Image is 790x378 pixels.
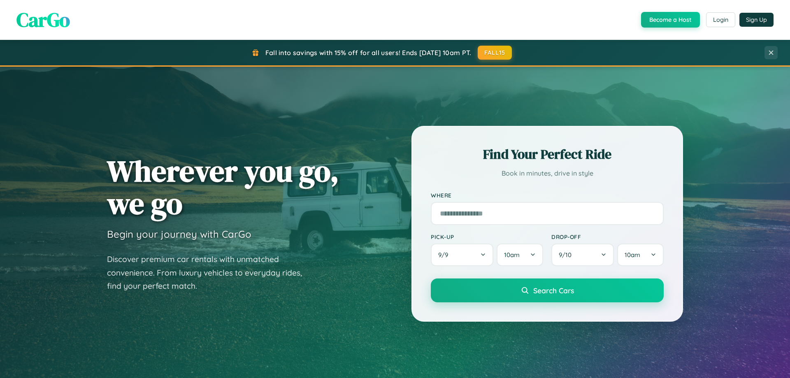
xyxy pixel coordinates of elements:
[431,192,664,199] label: Where
[551,243,614,266] button: 9/10
[431,243,493,266] button: 9/9
[641,12,700,28] button: Become a Host
[739,13,774,27] button: Sign Up
[107,228,251,240] h3: Begin your journey with CarGo
[431,145,664,163] h2: Find Your Perfect Ride
[706,12,735,27] button: Login
[16,6,70,33] span: CarGo
[625,251,640,259] span: 10am
[438,251,452,259] span: 9 / 9
[497,243,543,266] button: 10am
[107,155,339,220] h1: Wherever you go, we go
[265,49,472,57] span: Fall into savings with 15% off for all users! Ends [DATE] 10am PT.
[533,286,574,295] span: Search Cars
[431,233,543,240] label: Pick-up
[559,251,576,259] span: 9 / 10
[431,278,664,302] button: Search Cars
[504,251,520,259] span: 10am
[107,253,313,293] p: Discover premium car rentals with unmatched convenience. From luxury vehicles to everyday rides, ...
[617,243,664,266] button: 10am
[478,46,512,60] button: FALL15
[431,167,664,179] p: Book in minutes, drive in style
[551,233,664,240] label: Drop-off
